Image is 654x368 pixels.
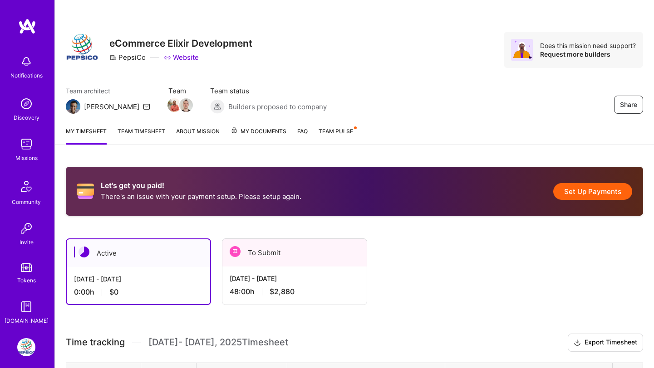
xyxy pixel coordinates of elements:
[101,181,301,190] h2: Let's get you paid!
[66,86,150,96] span: Team architect
[270,287,295,296] span: $2,880
[5,316,49,325] div: [DOMAIN_NAME]
[17,95,35,113] img: discovery
[17,53,35,71] img: bell
[620,100,637,109] span: Share
[10,71,43,80] div: Notifications
[511,39,533,61] img: Avatar
[553,183,632,200] button: Set Up Payments
[148,337,288,348] span: [DATE] - [DATE] , 2025 Timesheet
[168,97,180,113] a: Team Member Avatar
[540,50,636,58] div: Request more builders
[210,86,327,96] span: Team status
[230,274,359,283] div: [DATE] - [DATE]
[568,334,643,352] button: Export Timesheet
[179,98,193,112] img: Team Member Avatar
[74,274,203,284] div: [DATE] - [DATE]
[230,287,359,296] div: 48:00 h
[14,113,39,122] div: Discovery
[222,239,367,266] div: To Submit
[15,338,38,356] a: PepsiCo: eCommerce Elixir Development
[164,53,199,62] a: Website
[231,126,286,145] a: My Documents
[77,183,94,200] i: icon CreditCard
[319,126,356,145] a: Team Pulse
[66,32,98,64] img: Company Logo
[319,128,353,135] span: Team Pulse
[17,338,35,356] img: PepsiCo: eCommerce Elixir Development
[101,192,301,201] p: There's an issue with your payment setup. Please setup again.
[74,287,203,297] div: 0:00 h
[18,18,36,34] img: logo
[20,237,34,247] div: Invite
[17,276,36,285] div: Tokens
[167,98,181,112] img: Team Member Avatar
[228,102,327,111] span: Builders proposed to company
[540,41,636,50] div: Does this mission need support?
[143,103,150,110] i: icon Mail
[79,247,89,257] img: Active
[109,54,117,61] i: icon CompanyGray
[118,126,165,145] a: Team timesheet
[17,135,35,153] img: teamwork
[67,239,210,267] div: Active
[297,126,308,145] a: FAQ
[180,97,192,113] a: Team Member Avatar
[230,246,241,257] img: To Submit
[66,99,80,114] img: Team Architect
[84,102,139,111] div: [PERSON_NAME]
[21,263,32,272] img: tokens
[176,126,220,145] a: About Mission
[12,197,41,207] div: Community
[109,38,252,49] h3: eCommerce Elixir Development
[574,338,581,348] i: icon Download
[66,337,125,348] span: Time tracking
[231,126,286,136] span: My Documents
[168,86,192,96] span: Team
[614,96,643,114] button: Share
[210,99,225,114] img: Builders proposed to company
[109,53,146,62] div: PepsiCo
[109,287,118,297] span: $0
[66,126,107,145] a: My timesheet
[15,175,37,197] img: Community
[17,219,35,237] img: Invite
[17,298,35,316] img: guide book
[15,153,38,163] div: Missions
